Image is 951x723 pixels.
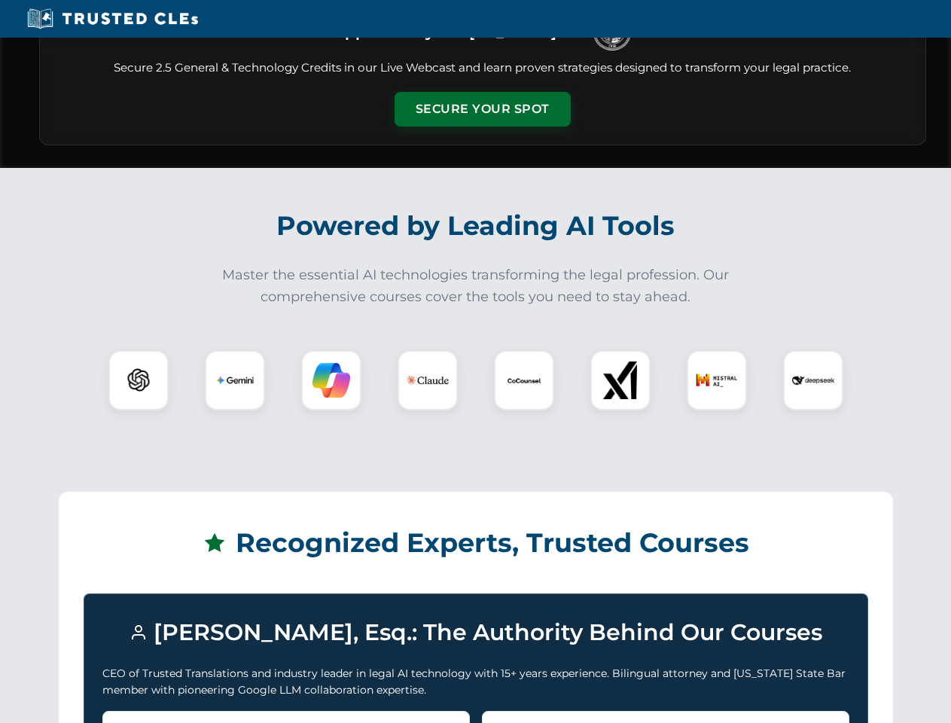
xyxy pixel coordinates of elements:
[505,361,543,399] img: CoCounsel Logo
[590,350,651,410] div: xAI
[792,359,834,401] img: DeepSeek Logo
[312,361,350,399] img: Copilot Logo
[407,359,449,401] img: Claude Logo
[696,359,738,401] img: Mistral AI Logo
[102,612,849,653] h3: [PERSON_NAME], Esq.: The Authority Behind Our Courses
[301,350,361,410] div: Copilot
[58,59,907,77] p: Secure 2.5 General & Technology Credits in our Live Webcast and learn proven strategies designed ...
[205,350,265,410] div: Gemini
[84,517,868,569] h2: Recognized Experts, Trusted Courses
[783,350,843,410] div: DeepSeek
[212,264,739,308] p: Master the essential AI technologies transforming the legal profession. Our comprehensive courses...
[59,200,893,252] h2: Powered by Leading AI Tools
[23,8,203,30] img: Trusted CLEs
[395,92,571,127] button: Secure Your Spot
[398,350,458,410] div: Claude
[216,361,254,399] img: Gemini Logo
[117,358,160,402] img: ChatGPT Logo
[602,361,639,399] img: xAI Logo
[494,350,554,410] div: CoCounsel
[108,350,169,410] div: ChatGPT
[687,350,747,410] div: Mistral AI
[102,665,849,699] p: CEO of Trusted Translations and industry leader in legal AI technology with 15+ years experience....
